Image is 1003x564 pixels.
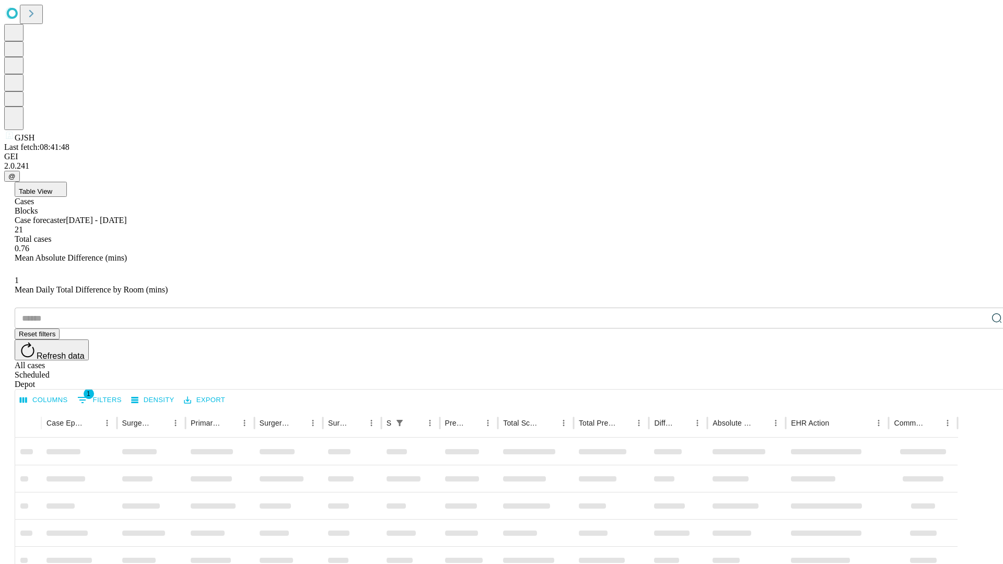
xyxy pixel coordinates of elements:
button: Menu [871,416,886,430]
button: Menu [306,416,320,430]
span: 1 [15,276,19,285]
button: Menu [481,416,495,430]
button: Export [181,392,228,408]
button: Show filters [392,416,407,430]
div: 1 active filter [392,416,407,430]
button: Sort [408,416,423,430]
div: Surgeon Name [122,419,153,427]
span: Mean Daily Total Difference by Room (mins) [15,285,168,294]
button: Sort [754,416,768,430]
div: Difference [654,419,674,427]
button: Menu [690,416,705,430]
div: Surgery Date [328,419,348,427]
button: Refresh data [15,339,89,360]
div: Surgery Name [260,419,290,427]
div: EHR Action [791,419,829,427]
button: Sort [85,416,100,430]
div: Total Predicted Duration [579,419,616,427]
span: [DATE] - [DATE] [66,216,126,225]
div: 2.0.241 [4,161,999,171]
div: Comments [894,419,924,427]
button: Sort [349,416,364,430]
button: Sort [466,416,481,430]
span: Table View [19,187,52,195]
button: Sort [223,416,237,430]
button: Menu [940,416,955,430]
span: Total cases [15,234,51,243]
button: Density [129,392,177,408]
span: Case forecaster [15,216,66,225]
span: GJSH [15,133,34,142]
div: Case Epic Id [46,419,84,427]
span: Mean Absolute Difference (mins) [15,253,127,262]
span: 1 [84,389,94,399]
div: Primary Service [191,419,221,427]
button: Menu [632,416,646,430]
span: Refresh data [37,351,85,360]
button: Menu [556,416,571,430]
button: Sort [154,416,168,430]
button: Sort [926,416,940,430]
button: Menu [423,416,437,430]
button: Sort [542,416,556,430]
button: Sort [291,416,306,430]
button: Table View [15,182,67,197]
button: Menu [100,416,114,430]
button: Select columns [17,392,71,408]
div: Predicted In Room Duration [445,419,465,427]
button: Menu [364,416,379,430]
div: Scheduled In Room Duration [387,419,391,427]
button: Show filters [75,392,124,408]
span: Last fetch: 08:41:48 [4,143,69,151]
button: Sort [617,416,632,430]
button: @ [4,171,20,182]
button: Menu [168,416,183,430]
span: @ [8,172,16,180]
div: Absolute Difference [713,419,753,427]
span: Reset filters [19,330,55,338]
button: Menu [237,416,252,430]
span: 0.76 [15,244,29,253]
div: Total Scheduled Duration [503,419,541,427]
span: 21 [15,225,23,234]
button: Sort [675,416,690,430]
button: Menu [768,416,783,430]
button: Reset filters [15,328,60,339]
button: Sort [830,416,845,430]
div: GEI [4,152,999,161]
